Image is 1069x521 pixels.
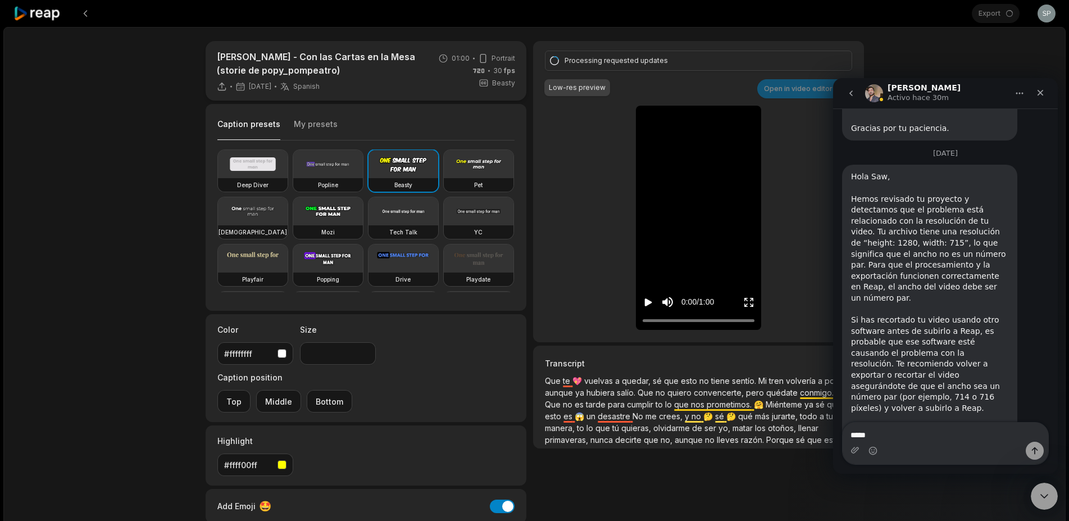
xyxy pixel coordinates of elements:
p: 💖 🤝 🤗 😱 🤔 🤔 [545,375,852,446]
span: sé [653,376,664,386]
button: Enter Fullscreen [743,292,754,312]
span: tiene [711,376,732,386]
h3: YC [474,228,483,237]
button: #ffff00ff [217,454,293,476]
span: 01:00 [452,53,470,64]
div: Sam dice… [9,87,216,422]
h3: Deep Diver [237,180,269,189]
span: otoños, [768,423,798,433]
span: de [692,423,704,433]
label: Color [217,324,293,336]
span: qué [738,411,755,421]
iframe: Intercom live chat [1031,483,1058,510]
button: Top [217,390,251,413]
span: más [755,411,772,421]
span: Beasty [492,78,515,88]
span: no [656,388,667,397]
h3: Tech Talk [389,228,417,237]
span: razón. [741,435,766,445]
span: manera, [545,423,577,433]
span: quieras, [621,423,653,433]
span: conmigo. [800,388,836,397]
button: Caption presets [217,119,280,141]
span: todo [800,411,820,421]
h3: Playfair [242,275,263,284]
div: Si has recortado tu video usando otro software antes de subirlo a Reap, es probable que ese softw... [18,237,175,347]
div: Hemos revisado tu proyecto y detectamos que el problema está relacionado con la resolución de tu ... [18,116,175,237]
span: es tarde [575,400,608,409]
span: jurarte, [772,411,800,421]
span: fps [504,66,515,75]
button: Enviar un mensaje… [193,364,211,382]
div: Hola Saw, ​ [18,93,175,115]
span: quiero [667,388,694,397]
span: Que [545,376,563,386]
h3: Popline [318,180,338,189]
span: no [699,376,711,386]
span: ser [704,423,718,433]
span: Miénteme [766,400,804,409]
span: esto [824,435,840,445]
h3: Mozi [321,228,335,237]
button: Bottom [307,390,352,413]
span: es [563,411,575,421]
span: matar los [733,423,768,433]
label: Size [300,324,376,336]
span: Portrait [492,53,515,64]
span: no [705,435,717,445]
textarea: Escribe un mensaje... [10,345,215,364]
span: que [595,423,612,433]
span: salío. [617,388,638,397]
span: un [586,411,598,421]
h3: Playdate [466,275,490,284]
div: #ffff00ff [224,459,273,471]
button: #ffffffff [217,342,293,365]
span: a [820,411,826,421]
span: te [563,376,572,386]
h3: Popping [317,275,339,284]
span: que [664,376,681,386]
span: esto [545,411,563,421]
span: [DATE] [249,82,271,91]
span: a [615,376,622,386]
span: sé [715,411,726,421]
div: #ffffffff [224,348,273,360]
iframe: Intercom live chat [833,78,1058,474]
span: primaveras, [545,435,590,445]
span: para [608,400,627,409]
span: olvidarme [653,423,692,433]
h3: Transcript [545,357,852,369]
span: aunque [545,388,575,397]
span: esto [681,376,699,386]
label: Caption position [217,372,352,383]
span: lo [665,400,674,409]
button: Play video [643,292,654,312]
span: que [807,435,824,445]
span: que [827,400,841,409]
span: Spanish [293,82,320,91]
button: Middle [256,390,301,413]
button: Selector de emoji [35,368,44,377]
button: My presets [294,119,338,140]
span: sé [796,435,807,445]
span: lleves [717,435,741,445]
span: no, [661,435,675,445]
span: y no [685,411,703,421]
span: decirte [615,435,644,445]
span: yo, [718,423,733,433]
span: cumplir [627,400,656,409]
span: Add Emoji [217,500,256,512]
h3: Pet [474,180,483,189]
span: convencerte, [694,388,746,397]
span: llenar [798,423,818,433]
span: Que [638,388,656,397]
span: vuelvas [584,376,615,386]
span: que nos prometimos. [674,400,754,409]
span: quédate [766,388,800,397]
span: Porque [766,435,796,445]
